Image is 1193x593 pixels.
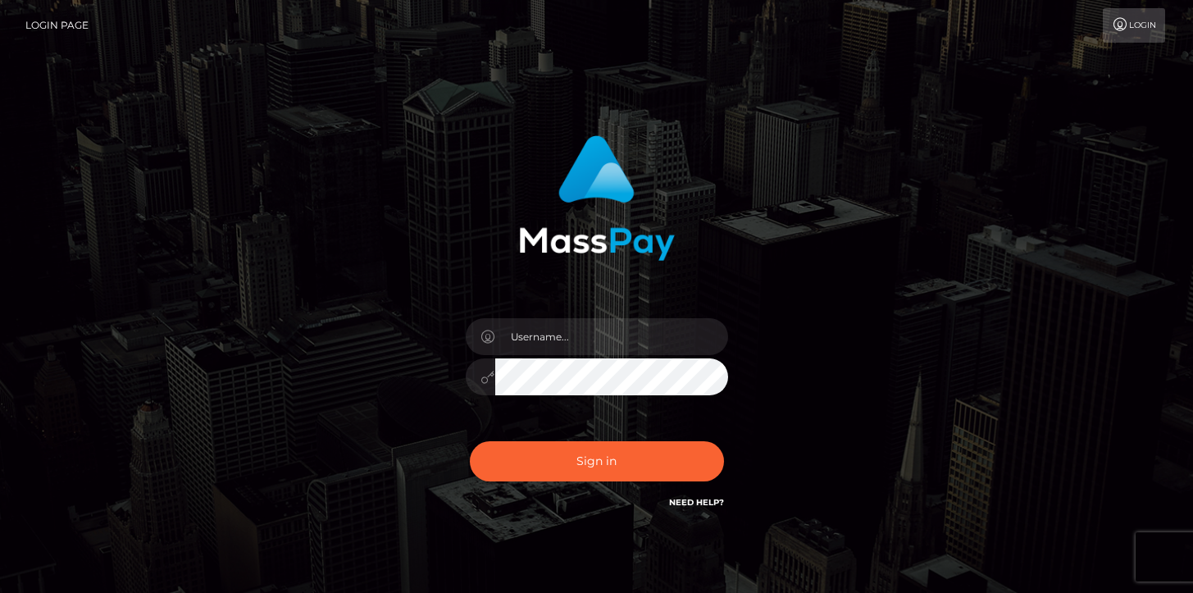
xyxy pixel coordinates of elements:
img: MassPay Login [519,135,675,261]
a: Need Help? [669,497,724,508]
a: Login [1103,8,1165,43]
button: Sign in [470,441,724,481]
a: Login Page [25,8,89,43]
input: Username... [495,318,728,355]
